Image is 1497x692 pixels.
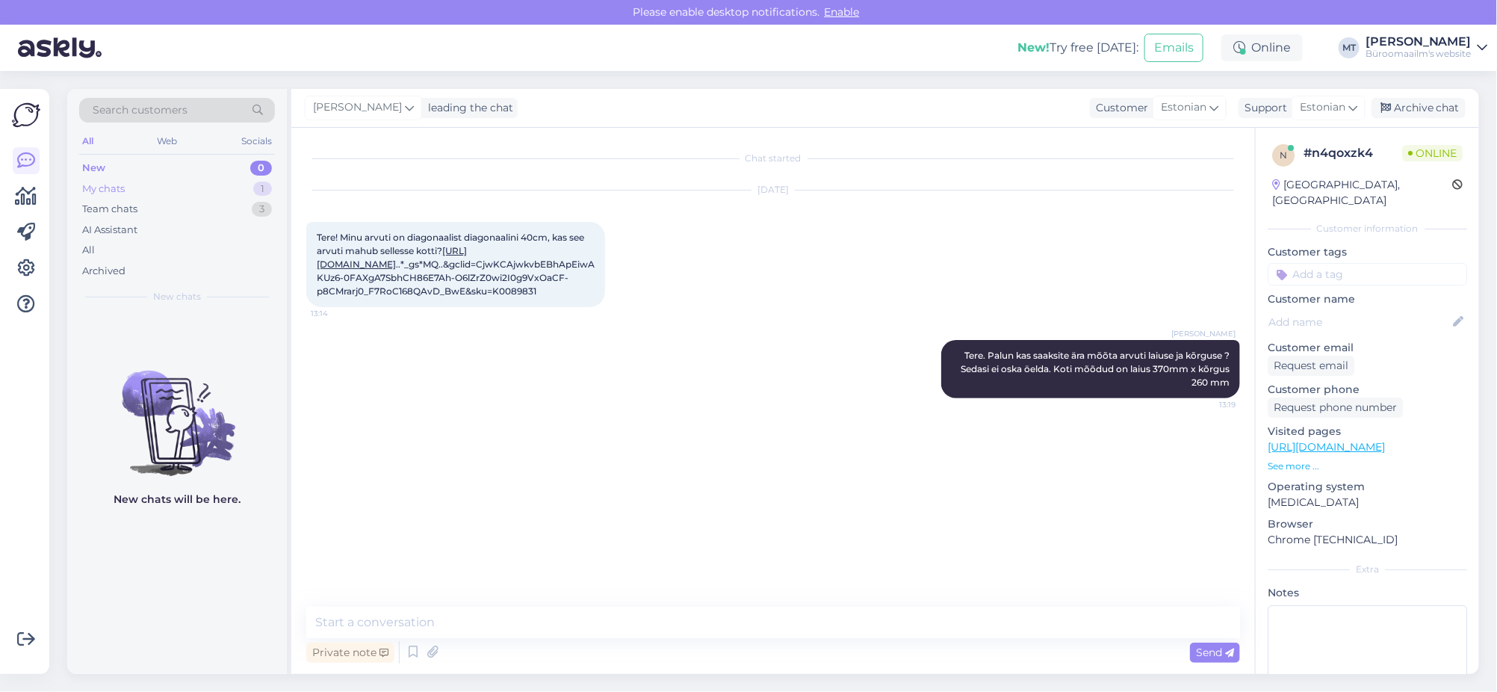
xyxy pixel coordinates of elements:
div: Online [1221,34,1303,61]
span: Send [1196,646,1234,659]
div: Team chats [82,202,137,217]
div: 3 [252,202,272,217]
span: Search customers [93,102,187,118]
div: Archive chat [1372,98,1466,118]
p: Visited pages [1268,424,1467,439]
p: Customer name [1268,291,1467,307]
span: Enable [820,5,864,19]
img: No chats [67,344,287,478]
span: n [1280,149,1287,161]
div: All [79,132,96,151]
b: New! [1017,40,1050,55]
div: [PERSON_NAME] [1366,36,1472,48]
p: Customer phone [1268,382,1467,398]
div: New [82,161,105,176]
div: Try free [DATE]: [1017,39,1138,57]
span: 13:19 [1180,399,1236,410]
span: Online [1402,145,1463,161]
div: All [82,243,95,258]
p: Browser [1268,516,1467,532]
div: Büroomaailm's website [1366,48,1472,60]
span: [PERSON_NAME] [1171,328,1236,339]
p: See more ... [1268,460,1467,473]
div: [DATE] [306,183,1240,197]
div: Archived [82,264,125,279]
div: Socials [238,132,275,151]
a: [PERSON_NAME]Büroomaailm's website [1366,36,1488,60]
div: Customer information [1268,222,1467,235]
div: [GEOGRAPHIC_DATA], [GEOGRAPHIC_DATA] [1272,177,1452,208]
div: # n4qoxzk4 [1304,144,1402,162]
span: New chats [153,290,201,303]
span: Estonian [1300,99,1345,116]
span: 13:14 [311,308,367,319]
p: Customer tags [1268,244,1467,260]
button: Emails [1144,34,1203,62]
p: Chrome [TECHNICAL_ID] [1268,532,1467,548]
div: MT [1339,37,1360,58]
div: Support [1239,100,1287,116]
div: Private note [306,643,394,663]
div: leading the chat [422,100,513,116]
div: Customer [1090,100,1148,116]
input: Add name [1268,314,1450,330]
div: Request email [1268,356,1354,376]
div: My chats [82,182,125,197]
div: 0 [250,161,272,176]
p: Customer email [1268,340,1467,356]
span: Estonian [1161,99,1206,116]
span: Tere! Minu arvuti on diagonaalist diagonaalini 40cm, kas see arvuti mahub sellesse kotti? ..*_gs*... [317,232,595,297]
p: [MEDICAL_DATA] [1268,495,1467,510]
input: Add a tag [1268,263,1467,285]
div: Request phone number [1268,398,1403,418]
div: Web [155,132,181,151]
div: AI Assistant [82,223,137,238]
div: Extra [1268,563,1467,576]
p: Notes [1268,585,1467,601]
div: 1 [253,182,272,197]
p: New chats will be here. [114,492,241,507]
p: Operating system [1268,479,1467,495]
span: [PERSON_NAME] [313,99,402,116]
a: [URL][DOMAIN_NAME] [1268,440,1385,454]
div: Chat started [306,152,1240,165]
span: Tere. Palun kas saaksite ära mõõta arvuti laiuse ja kõrguse ? Sedasi ei oska öelda. Koti mõõdud o... [961,350,1232,388]
img: Askly Logo [12,101,40,129]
